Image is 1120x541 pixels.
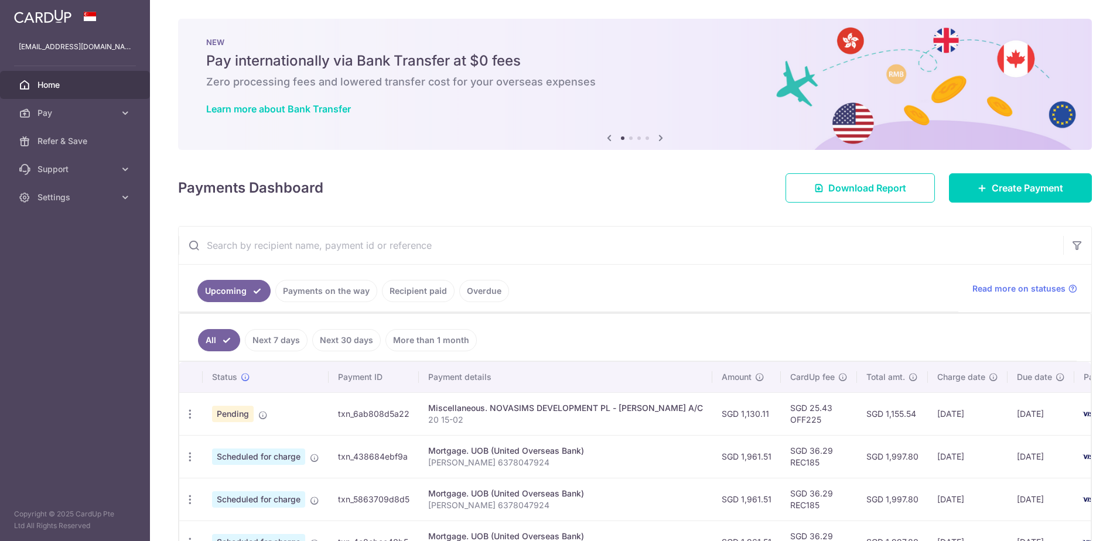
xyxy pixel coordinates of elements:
td: SGD 25.43 OFF225 [781,392,857,435]
a: Upcoming [197,280,271,302]
a: All [198,329,240,351]
div: Miscellaneous. NOVASIMS DEVELOPMENT PL - [PERSON_NAME] A/C [428,402,703,414]
span: Home [37,79,115,91]
a: More than 1 month [385,329,477,351]
h6: Zero processing fees and lowered transfer cost for your overseas expenses [206,75,1064,89]
a: Next 7 days [245,329,308,351]
td: [DATE] [1008,435,1074,478]
a: Next 30 days [312,329,381,351]
img: Bank Card [1078,492,1101,506]
a: Read more on statuses [972,283,1077,295]
td: txn_5863709d8d5 [329,478,419,521]
span: Due date [1017,371,1052,383]
div: Mortgage. UOB (United Overseas Bank) [428,488,703,499]
p: [PERSON_NAME] 6378047924 [428,499,703,511]
td: [DATE] [1008,392,1074,435]
input: Search by recipient name, payment id or reference [179,227,1063,264]
a: Download Report [786,173,935,203]
a: Learn more about Bank Transfer [206,103,351,115]
p: [EMAIL_ADDRESS][DOMAIN_NAME] [19,41,131,53]
td: SGD 1,997.80 [857,435,928,478]
td: [DATE] [1008,478,1074,521]
a: Payments on the way [275,280,377,302]
span: Status [212,371,237,383]
h5: Pay internationally via Bank Transfer at $0 fees [206,52,1064,70]
span: Charge date [937,371,985,383]
th: Payment ID [329,362,419,392]
span: Pay [37,107,115,119]
img: CardUp [14,9,71,23]
span: Scheduled for charge [212,491,305,508]
div: Mortgage. UOB (United Overseas Bank) [428,445,703,457]
a: Create Payment [949,173,1092,203]
td: SGD 1,961.51 [712,435,781,478]
td: SGD 1,155.54 [857,392,928,435]
td: txn_438684ebf9a [329,435,419,478]
span: Amount [722,371,752,383]
td: txn_6ab808d5a22 [329,392,419,435]
img: Bank Card [1078,407,1101,421]
td: SGD 1,961.51 [712,478,781,521]
a: Overdue [459,280,509,302]
a: Recipient paid [382,280,455,302]
span: Settings [37,191,115,203]
th: Payment details [419,362,712,392]
p: 20 15-02 [428,414,703,426]
span: CardUp fee [790,371,835,383]
span: Read more on statuses [972,283,1066,295]
span: Create Payment [992,181,1063,195]
td: SGD 36.29 REC185 [781,478,857,521]
td: SGD 1,997.80 [857,478,928,521]
td: SGD 36.29 REC185 [781,435,857,478]
span: Support [37,163,115,175]
img: Bank Card [1078,450,1101,464]
td: [DATE] [928,478,1008,521]
p: [PERSON_NAME] 6378047924 [428,457,703,468]
span: Total amt. [866,371,905,383]
span: Download Report [828,181,906,195]
td: [DATE] [928,435,1008,478]
h4: Payments Dashboard [178,177,323,198]
p: NEW [206,37,1064,47]
img: Bank transfer banner [178,19,1092,150]
span: Scheduled for charge [212,448,305,465]
span: Pending [212,406,254,422]
span: Refer & Save [37,135,115,147]
td: [DATE] [928,392,1008,435]
td: SGD 1,130.11 [712,392,781,435]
